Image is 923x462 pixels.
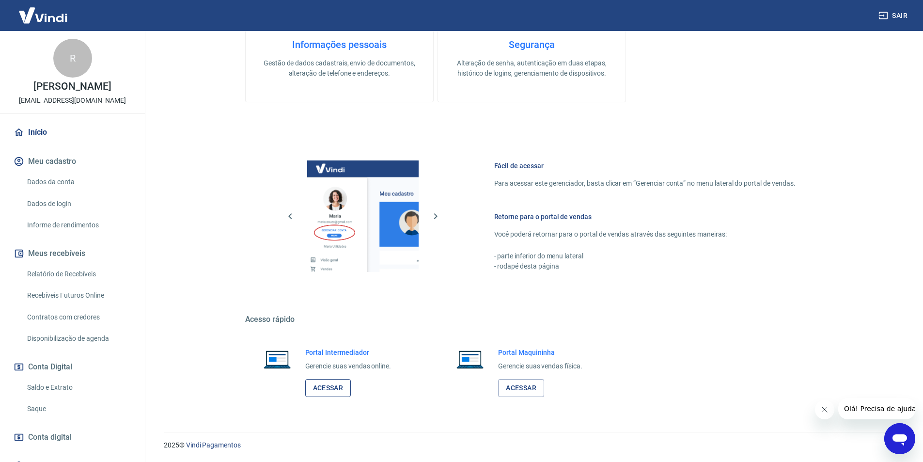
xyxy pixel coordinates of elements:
button: Conta Digital [12,356,133,378]
h5: Acesso rápido [245,315,819,324]
h6: Portal Maquininha [498,348,582,357]
p: - parte inferior do menu lateral [494,251,796,261]
h6: Portal Intermediador [305,348,391,357]
a: Informe de rendimentos [23,215,133,235]
p: 2025 © [164,440,900,450]
p: Alteração de senha, autenticação em duas etapas, histórico de logins, gerenciamento de dispositivos. [454,58,610,79]
h4: Informações pessoais [261,39,418,50]
a: Disponibilização de agenda [23,329,133,349]
a: Acessar [305,379,351,397]
img: Imagem da dashboard mostrando o botão de gerenciar conta na sidebar no lado esquerdo [307,160,419,272]
p: Gerencie suas vendas online. [305,361,391,371]
a: Saque [23,399,133,419]
iframe: Mensagem da empresa [838,398,915,419]
img: Imagem de um notebook aberto [450,348,490,371]
a: Conta digital [12,427,133,448]
span: Conta digital [28,430,72,444]
button: Meus recebíveis [12,243,133,264]
a: Contratos com credores [23,307,133,327]
p: Para acessar este gerenciador, basta clicar em “Gerenciar conta” no menu lateral do portal de ven... [494,178,796,189]
p: [EMAIL_ADDRESS][DOMAIN_NAME] [19,96,126,106]
a: Início [12,122,133,143]
p: Gerencie suas vendas física. [498,361,582,371]
a: Acessar [498,379,544,397]
p: Gestão de dados cadastrais, envio de documentos, alteração de telefone e endereços. [261,58,418,79]
a: Vindi Pagamentos [186,441,241,449]
p: Você poderá retornar para o portal de vendas através das seguintes maneiras: [494,229,796,239]
a: Relatório de Recebíveis [23,264,133,284]
iframe: Fechar mensagem [815,400,834,419]
button: Sair [876,7,911,25]
h6: Fácil de acessar [494,161,796,171]
div: R [53,39,92,78]
h4: Segurança [454,39,610,50]
a: Dados da conta [23,172,133,192]
img: Imagem de um notebook aberto [257,348,297,371]
iframe: Botão para abrir a janela de mensagens [884,423,915,454]
h6: Retorne para o portal de vendas [494,212,796,222]
a: Dados de login [23,194,133,214]
img: Vindi [12,0,75,30]
button: Meu cadastro [12,151,133,172]
p: [PERSON_NAME] [33,81,111,92]
a: Recebíveis Futuros Online [23,286,133,305]
span: Olá! Precisa de ajuda? [6,7,81,15]
a: Saldo e Extrato [23,378,133,398]
p: - rodapé desta página [494,261,796,271]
